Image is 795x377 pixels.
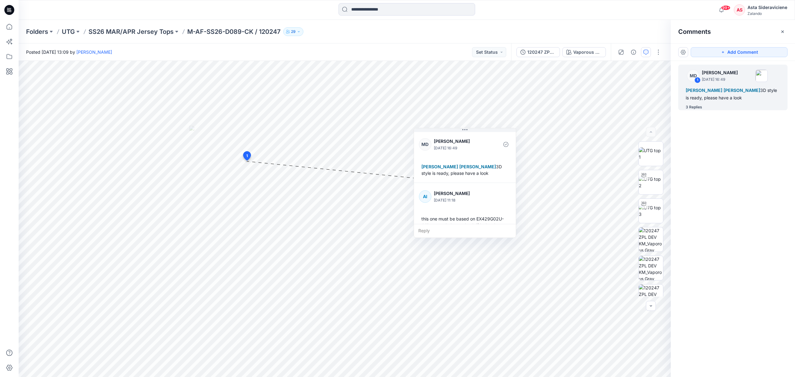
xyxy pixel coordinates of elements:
div: AS [734,4,745,16]
div: this one must be based on EX429G02U-Q11, @angel please check if looks ok. thanks [419,213,511,238]
p: 29 [291,28,296,35]
span: [PERSON_NAME] [421,164,458,169]
img: 120247 ZPL DEV KM_Vaporous Gray (12-4302 TCX)_120247 MC [639,284,663,309]
p: [DATE] 11:18 [434,197,484,203]
h2: Comments [678,28,711,35]
img: UTG top 2 [639,176,663,189]
div: Reply [414,224,516,238]
a: UTG [62,27,75,36]
span: [PERSON_NAME] [459,164,496,169]
button: 29 [283,27,303,36]
button: 120247 ZPL DEV KM [516,47,560,57]
div: MD [419,138,431,151]
p: [DATE] 16:49 [434,145,484,151]
button: Details [629,47,638,57]
a: SS26 MAR/APR Jersey Tops [89,27,174,36]
div: 1 [694,77,701,83]
p: [PERSON_NAME] [434,190,484,197]
div: Vaporous Gray (12-4302 TCX) [573,49,602,56]
div: AI [419,190,431,203]
button: Add Comment [691,47,788,57]
div: 3 Replies [686,104,702,110]
div: 120247 ZPL DEV KM [527,49,556,56]
span: Posted [DATE] 13:09 by [26,49,112,55]
div: MD [687,70,699,82]
img: 120247 ZPL DEV KM_Vaporous Gray (12-4302 TCX)_Workmanship illustrations - 120247 [639,227,663,252]
button: Vaporous Gray (12-4302 TCX) [562,47,606,57]
div: Asta Sideraviciene [747,4,787,11]
img: UTG top 3 [639,204,663,217]
span: 1 [246,153,248,159]
img: 120247 ZPL DEV KM_Vaporous Gray (12-4302 TCX)_120247 patterns [639,256,663,280]
p: [PERSON_NAME] [702,69,738,76]
span: [PERSON_NAME] [686,88,722,93]
span: [PERSON_NAME] [724,88,760,93]
a: [PERSON_NAME] [76,49,112,55]
a: Folders [26,27,48,36]
div: 3D style is ready, please have a look [419,161,511,179]
p: [PERSON_NAME] [434,138,484,145]
div: 3D style is ready, please have a look [686,87,780,102]
p: M-AF-SS26-D089-CK / 120247 [187,27,281,36]
img: UTG top 1 [639,147,663,160]
span: 99+ [721,5,730,10]
p: [DATE] 16:49 [702,76,738,83]
div: Zalando [747,11,787,16]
